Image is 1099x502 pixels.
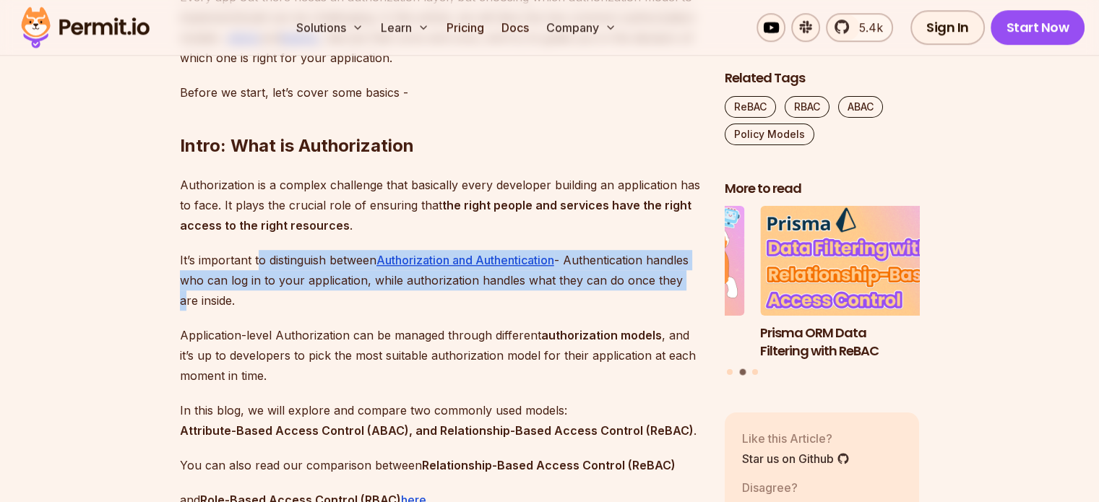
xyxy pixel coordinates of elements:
[180,77,702,157] h2: Intro: What is Authorization
[180,400,702,441] p: In this blog, we will explore and compare two commonly used models: .
[376,253,554,267] a: Authorization and Authentication
[760,207,955,316] img: Prisma ORM Data Filtering with ReBAC
[180,250,702,311] p: It’s important to distinguish between - Authentication handles who can log in to your application...
[725,180,920,198] h2: More to read
[725,69,920,87] h2: Related Tags
[850,19,883,36] span: 5.4k
[910,10,985,45] a: Sign In
[785,96,829,118] a: RBAC
[441,13,490,42] a: Pricing
[725,207,920,378] div: Posts
[180,175,702,235] p: Authorization is a complex challenge that basically every developer building an application has t...
[375,13,435,42] button: Learn
[727,370,733,376] button: Go to slide 1
[760,324,955,360] h3: Prisma ORM Data Filtering with ReBAC
[540,13,622,42] button: Company
[826,13,893,42] a: 5.4k
[180,423,694,438] strong: Attribute-Based Access Control (ABAC), and Relationship-Based Access Control (ReBAC)
[14,3,156,52] img: Permit logo
[760,207,955,360] li: 2 of 3
[725,124,814,145] a: Policy Models
[290,13,369,42] button: Solutions
[838,96,883,118] a: ABAC
[742,450,850,467] a: Star us on Github
[550,324,745,360] h3: Why JWTs Can’t Handle AI Agent Access
[180,455,702,475] p: You can also read our comparison between
[541,328,662,342] strong: authorization models
[742,430,850,447] p: Like this Article?
[725,96,776,118] a: ReBAC
[760,207,955,360] a: Prisma ORM Data Filtering with ReBACPrisma ORM Data Filtering with ReBAC
[991,10,1085,45] a: Start Now
[739,369,746,376] button: Go to slide 2
[422,458,676,472] strong: Relationship-Based Access Control (ReBAC)
[742,479,819,496] p: Disagree?
[180,82,702,103] p: Before we start, let’s cover some basics -
[752,370,758,376] button: Go to slide 3
[180,198,691,233] strong: the right people and services have the right access to the right resources
[550,207,745,360] li: 1 of 3
[180,325,702,386] p: Application-level Authorization can be managed through different , and it’s up to developers to p...
[496,13,535,42] a: Docs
